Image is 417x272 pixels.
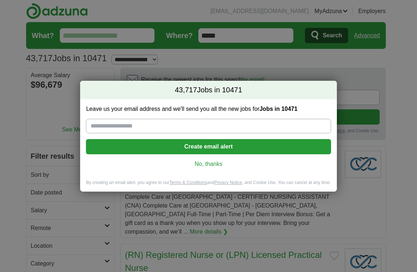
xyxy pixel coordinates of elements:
a: Terms & Conditions [169,180,207,185]
button: Create email alert [86,139,331,154]
a: No, thanks [92,160,325,168]
a: Privacy Notice [214,180,242,185]
div: By creating an email alert, you agree to our and , and Cookie Use. You can cancel at any time. [80,180,337,192]
span: 43,717 [175,85,197,95]
strong: Jobs in 10471 [259,106,297,112]
h2: Jobs in 10471 [80,81,337,100]
label: Leave us your email address and we'll send you all the new jobs for [86,105,331,113]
